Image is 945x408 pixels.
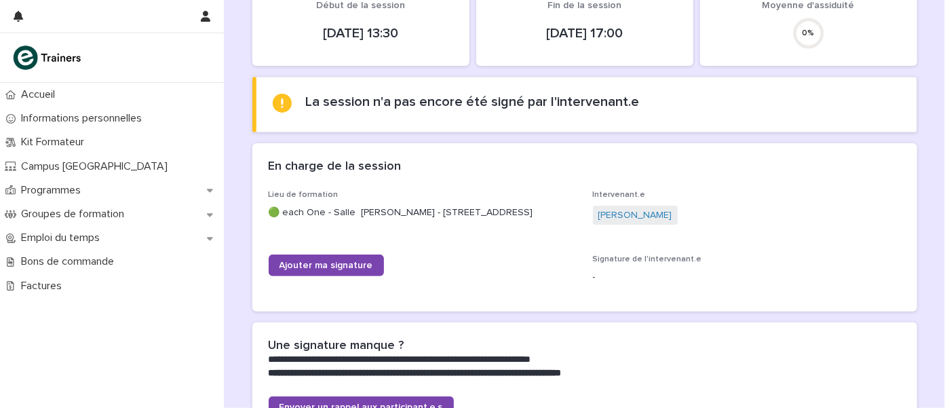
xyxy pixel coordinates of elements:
span: Ajouter ma signature [279,261,373,270]
p: Bons de commande [16,255,125,268]
p: Campus [GEOGRAPHIC_DATA] [16,160,178,173]
span: Moyenne d'assiduité [763,1,855,10]
div: 0 % [792,29,825,38]
p: Emploi du temps [16,231,111,244]
p: Groupes de formation [16,208,135,221]
span: Fin de la session [547,1,621,10]
span: Signature de l'intervenant.e [593,255,702,263]
a: [PERSON_NAME] [598,208,672,223]
img: K0CqGN7SDeD6s4JG8KQk [11,44,85,71]
p: Accueil [16,88,66,101]
p: Programmes [16,184,92,197]
h2: La session n'a pas encore été signé par l'intervenant.e [305,94,639,110]
h2: En charge de la session [269,160,402,174]
p: Factures [16,280,73,293]
span: Lieu de formation [269,191,339,199]
p: - [593,270,901,284]
p: Kit Formateur [16,136,95,149]
p: [DATE] 13:30 [269,25,453,41]
span: Intervenant.e [593,191,646,199]
p: Informations personnelles [16,112,153,125]
a: Ajouter ma signature [269,255,384,276]
p: 🟢 each One - Salle [PERSON_NAME] - [STREET_ADDRESS] [269,206,577,220]
p: [DATE] 17:00 [493,25,677,41]
span: Début de la session [316,1,405,10]
h2: Une signature manque ? [269,339,404,354]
